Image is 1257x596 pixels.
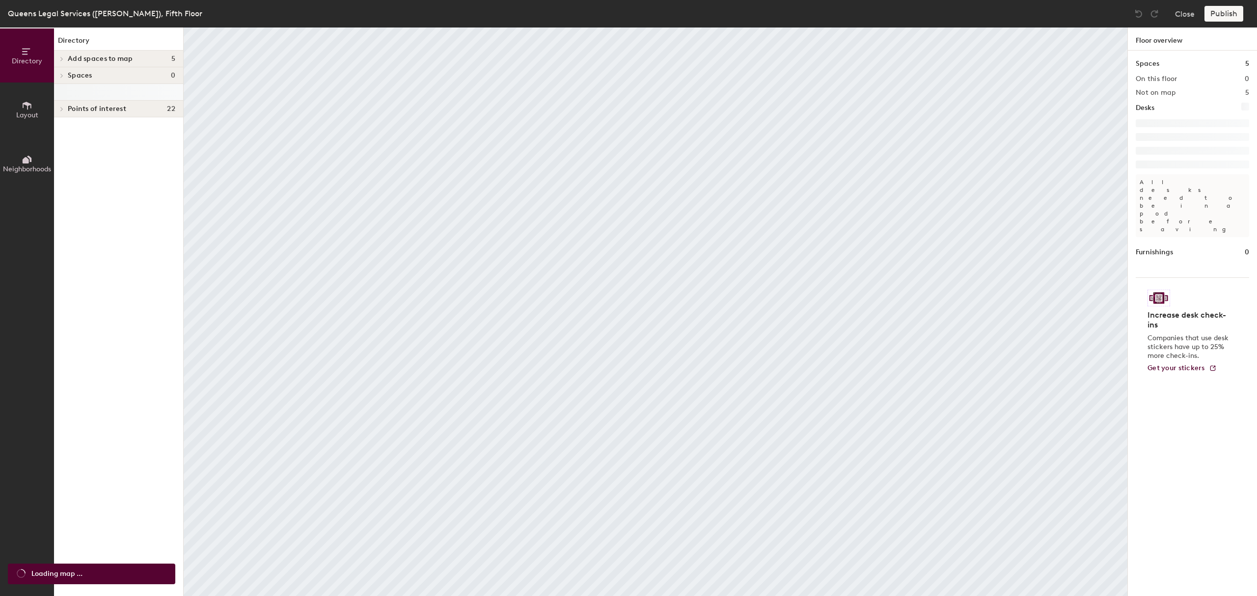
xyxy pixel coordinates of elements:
[31,569,82,579] span: Loading map ...
[1148,364,1205,372] span: Get your stickers
[1175,6,1195,22] button: Close
[1128,27,1257,51] h1: Floor overview
[12,57,42,65] span: Directory
[1136,174,1249,237] p: All desks need to be in a pod before saving
[16,111,38,119] span: Layout
[68,72,92,80] span: Spaces
[8,7,202,20] div: Queens Legal Services ([PERSON_NAME]), Fifth Floor
[1136,247,1173,258] h1: Furnishings
[1149,9,1159,19] img: Redo
[3,165,51,173] span: Neighborhoods
[171,72,175,80] span: 0
[167,105,175,113] span: 22
[1245,58,1249,69] h1: 5
[1136,103,1154,113] h1: Desks
[54,35,183,51] h1: Directory
[68,55,133,63] span: Add spaces to map
[1148,334,1231,360] p: Companies that use desk stickers have up to 25% more check-ins.
[1136,89,1175,97] h2: Not on map
[1148,290,1170,306] img: Sticker logo
[171,55,175,63] span: 5
[1134,9,1144,19] img: Undo
[1245,89,1249,97] h2: 5
[1148,364,1217,373] a: Get your stickers
[1245,247,1249,258] h1: 0
[1136,75,1177,83] h2: On this floor
[68,105,126,113] span: Points of interest
[1245,75,1249,83] h2: 0
[1148,310,1231,330] h4: Increase desk check-ins
[1136,58,1159,69] h1: Spaces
